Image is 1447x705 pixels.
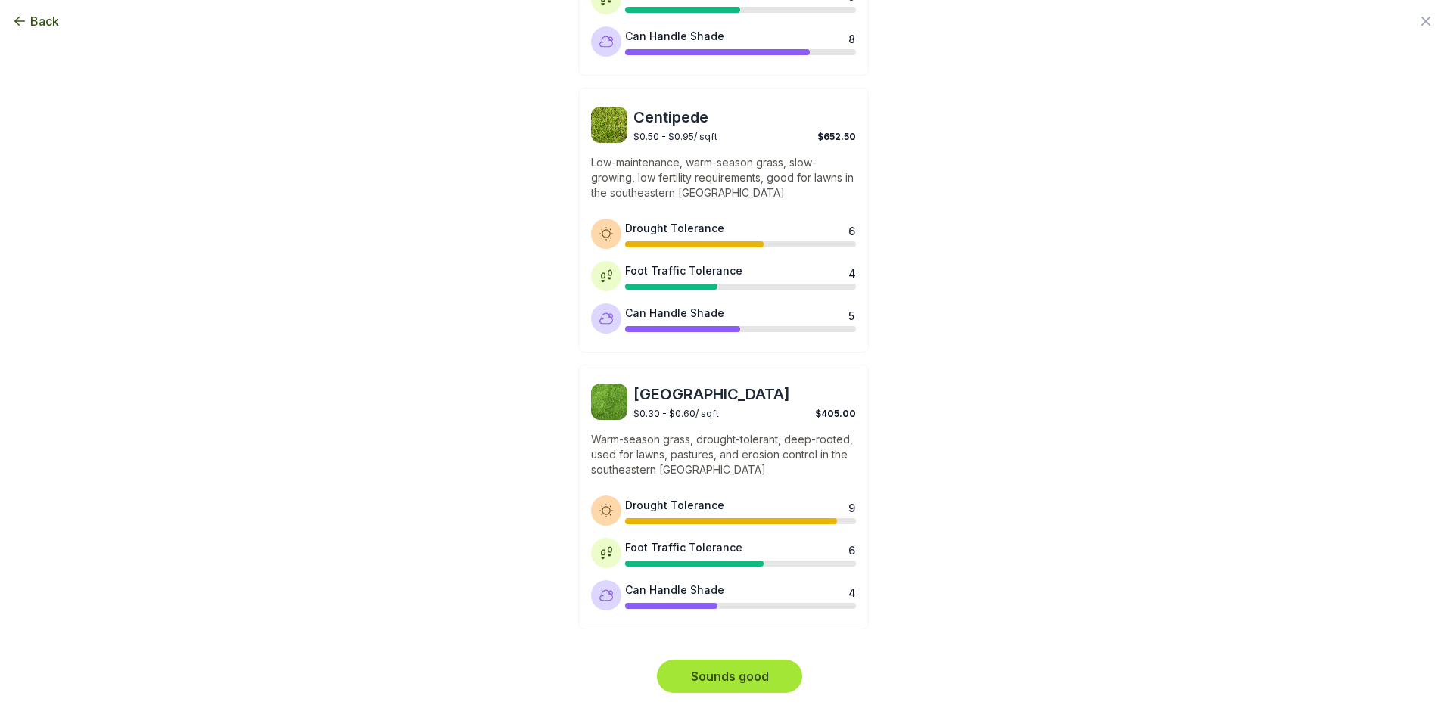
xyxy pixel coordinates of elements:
[848,223,854,235] div: 6
[633,408,719,419] span: $0.30 - $0.60 / sqft
[625,220,724,236] div: Drought Tolerance
[848,308,854,320] div: 5
[848,500,854,512] div: 9
[625,539,742,555] div: Foot Traffic Tolerance
[625,305,724,321] div: Can Handle Shade
[633,131,717,142] span: $0.50 - $0.95 / sqft
[599,503,614,518] img: Drought tolerance icon
[599,226,614,241] img: Drought tolerance icon
[591,384,627,420] img: Bahia sod image
[848,585,854,597] div: 4
[848,266,854,278] div: 4
[633,384,856,405] span: [GEOGRAPHIC_DATA]
[848,542,854,554] div: 6
[591,107,627,143] img: Centipede sod image
[625,582,724,598] div: Can Handle Shade
[633,107,856,128] span: Centipede
[815,408,856,419] span: $405.00
[599,545,614,561] img: Foot traffic tolerance icon
[591,432,856,477] p: Warm-season grass, drought-tolerant, deep-rooted, used for lawns, pastures, and erosion control i...
[625,262,742,278] div: Foot Traffic Tolerance
[625,497,724,513] div: Drought Tolerance
[599,588,614,603] img: Shade tolerance icon
[12,12,59,30] button: Back
[657,660,802,693] button: Sounds good
[817,131,856,142] span: $652.50
[591,155,856,200] p: Low-maintenance, warm-season grass, slow-growing, low fertility requirements, good for lawns in t...
[30,12,59,30] span: Back
[599,269,614,284] img: Foot traffic tolerance icon
[848,31,854,43] div: 8
[599,311,614,326] img: Shade tolerance icon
